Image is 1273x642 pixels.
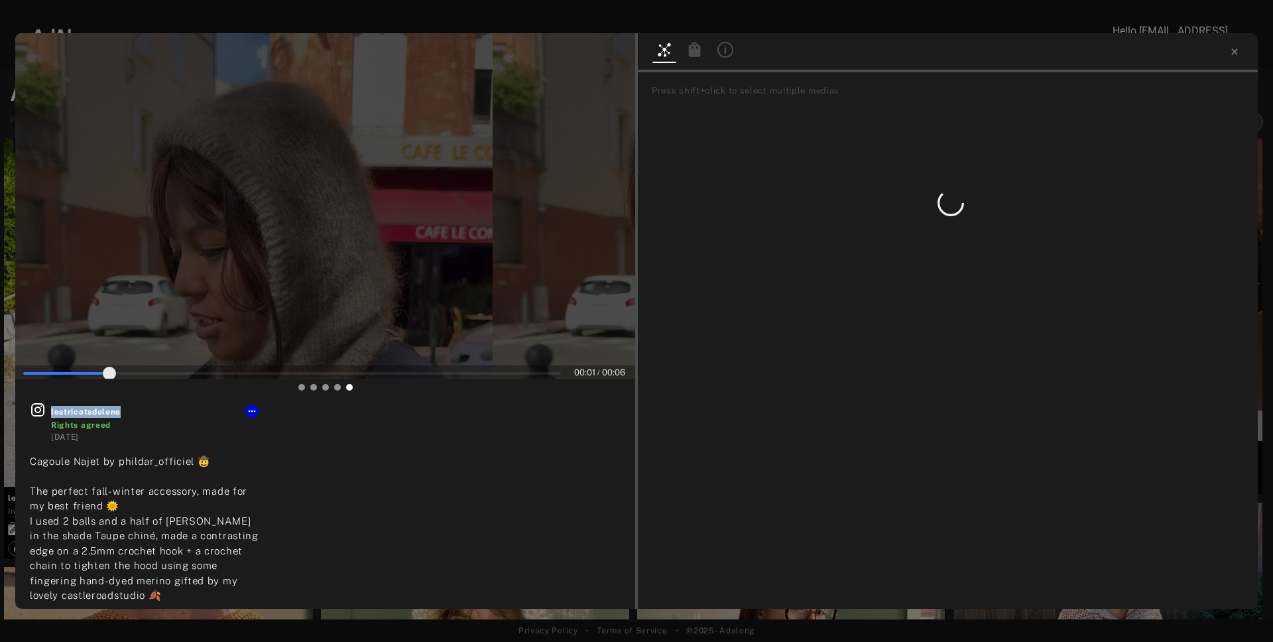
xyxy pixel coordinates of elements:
iframe: Chat Widget [1207,578,1273,642]
div: Press shift+click to select multiple medias [652,84,1253,97]
span: : [602,367,625,377]
span: 06 [615,367,625,377]
span: lestricotsdelene [51,406,260,418]
div: Widget de chat [1207,578,1273,642]
span: / [597,368,600,376]
span: 01 [587,367,595,377]
span: 00 [602,367,613,377]
time: 2025-09-17T14:37:58.000Z [51,432,79,442]
span: Rights agreed [51,420,111,430]
span: : [574,367,595,377]
span: 00 [574,367,585,377]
